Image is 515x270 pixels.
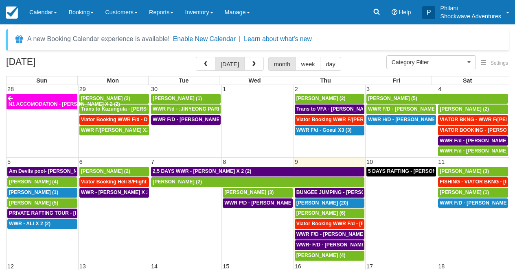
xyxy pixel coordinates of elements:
[268,57,296,71] button: month
[6,7,18,19] img: checkfront-main-nav-mini-logo.png
[79,86,87,92] span: 29
[295,198,364,208] a: [PERSON_NAME] (20)
[153,117,238,122] span: WWR F/D - [PERSON_NAME] X 1 (1)
[79,159,83,165] span: 6
[366,263,374,270] span: 17
[215,57,245,71] button: [DATE]
[7,209,77,218] a: PRIVATE RAFTING TOUR - [PERSON_NAME] X 5 (5)
[179,77,189,84] span: Tue
[491,60,508,66] span: Settings
[9,200,58,206] span: [PERSON_NAME] (5)
[222,263,230,270] span: 15
[295,230,364,240] a: WWR F/D - [PERSON_NAME] X 4 (4)
[296,200,348,206] span: [PERSON_NAME] (20)
[7,177,77,187] a: [PERSON_NAME] (4)
[366,86,370,92] span: 3
[422,6,435,19] div: P
[153,96,202,101] span: [PERSON_NAME] (1)
[81,189,157,195] span: WWR - [PERSON_NAME] X 2 (2)
[296,221,459,226] span: Viator Booking WWR F/d - [PERSON_NAME] [PERSON_NAME] X2 (2)
[9,179,58,185] span: [PERSON_NAME] (4)
[295,94,364,104] a: [PERSON_NAME] (2)
[222,86,227,92] span: 1
[224,200,309,206] span: WWR F\D - [PERSON_NAME] X 3 (3)
[294,263,302,270] span: 16
[438,126,508,135] a: VIATOR BOOKING - [PERSON_NAME] 2 (2)
[150,159,155,165] span: 7
[151,94,221,104] a: [PERSON_NAME] (1)
[440,106,489,112] span: [PERSON_NAME] (2)
[81,117,210,122] span: Viator Booking WWR F/d - Duty [PERSON_NAME] 2 (2)
[438,136,508,146] a: WWR F/d - [PERSON_NAME] X 2 (2)
[440,12,501,20] p: Shockwave Adventures
[366,167,436,176] a: 5 DAYS RAFTING - [PERSON_NAME] X 2 (4)
[296,127,352,133] span: WWR F/d - Goeul X3 (3)
[153,168,251,174] span: 2,5 DAYS WWR - [PERSON_NAME] X 2 (2)
[368,168,471,174] span: 5 DAYS RAFTING - [PERSON_NAME] X 2 (4)
[223,188,292,198] a: [PERSON_NAME] (3)
[107,77,119,84] span: Mon
[368,96,417,101] span: [PERSON_NAME] (5)
[81,179,209,185] span: Viator Booking Heli S/Flight - [PERSON_NAME] X 1 (1)
[7,198,77,208] a: [PERSON_NAME] (5)
[438,115,508,125] a: VIATOR BKNG - WWR F/[PERSON_NAME] 3 (3)
[248,77,261,84] span: Wed
[295,219,364,229] a: Viator Booking WWR F/d - [PERSON_NAME] [PERSON_NAME] X2 (2)
[476,57,513,69] button: Settings
[440,4,501,12] p: Philani
[366,159,374,165] span: 10
[296,106,389,112] span: Trans to VFA - [PERSON_NAME] X 2 (2)
[393,77,400,84] span: Fri
[36,77,47,84] span: Sun
[79,94,149,104] a: [PERSON_NAME] (2)
[438,177,508,187] a: FISHING - VIATOR BKNG - [PERSON_NAME] 2 (2)
[7,94,77,109] a: N1 ACCOMODATION - [PERSON_NAME] X 2 (2)
[438,167,508,176] a: [PERSON_NAME] (3)
[7,263,15,270] span: 12
[9,210,131,216] span: PRIVATE RAFTING TOUR - [PERSON_NAME] X 5 (5)
[153,179,202,185] span: [PERSON_NAME] (2)
[386,55,476,69] button: Category Filter
[295,105,364,114] a: Trans to VFA - [PERSON_NAME] X 2 (2)
[173,35,236,43] button: Enable New Calendar
[437,159,445,165] span: 11
[223,198,292,208] a: WWR F\D - [PERSON_NAME] X 3 (3)
[437,263,445,270] span: 18
[7,188,77,198] a: [PERSON_NAME] (1)
[151,105,221,114] a: WWR F/d - :JINYEONG PARK X 4 (4)
[6,57,109,72] h2: [DATE]
[79,115,149,125] a: Viator Booking WWR F/d - Duty [PERSON_NAME] 2 (2)
[366,105,436,114] a: WWR F/D - [PERSON_NAME] X 4 (4)
[296,96,346,101] span: [PERSON_NAME] (2)
[239,35,241,42] span: |
[222,159,227,165] span: 8
[437,86,442,92] span: 4
[150,86,158,92] span: 30
[79,188,149,198] a: WWR - [PERSON_NAME] X 2 (2)
[79,167,149,176] a: [PERSON_NAME] (2)
[440,168,489,174] span: [PERSON_NAME] (3)
[440,189,489,195] span: [PERSON_NAME] (1)
[151,177,364,187] a: [PERSON_NAME] (2)
[296,242,378,248] span: WWR- F/D - [PERSON_NAME] 2 (2)
[79,177,149,187] a: Viator Booking Heli S/Flight - [PERSON_NAME] X 1 (1)
[7,86,15,92] span: 28
[368,106,453,112] span: WWR F/D - [PERSON_NAME] X 4 (4)
[296,231,381,237] span: WWR F/D - [PERSON_NAME] X 4 (4)
[296,253,346,258] span: [PERSON_NAME] (4)
[9,101,120,107] span: N1 ACCOMODATION - [PERSON_NAME] X 2 (2)
[27,34,170,44] div: A new Booking Calendar experience is available!
[392,58,465,66] span: Category Filter
[151,167,364,176] a: 2,5 DAYS WWR - [PERSON_NAME] X 2 (2)
[438,198,508,208] a: WWR F/D - [PERSON_NAME] X1 (1)
[81,168,130,174] span: [PERSON_NAME] (2)
[438,105,508,114] a: [PERSON_NAME] (2)
[294,86,299,92] span: 2
[7,159,11,165] span: 5
[81,127,157,133] span: WWR F/[PERSON_NAME] X2 (2)
[320,57,341,71] button: day
[295,126,364,135] a: WWR F/d - Goeul X3 (3)
[81,106,189,112] span: Trans to Kazungula - [PERSON_NAME] x 1 (2)
[224,189,274,195] span: [PERSON_NAME] (3)
[294,159,299,165] span: 9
